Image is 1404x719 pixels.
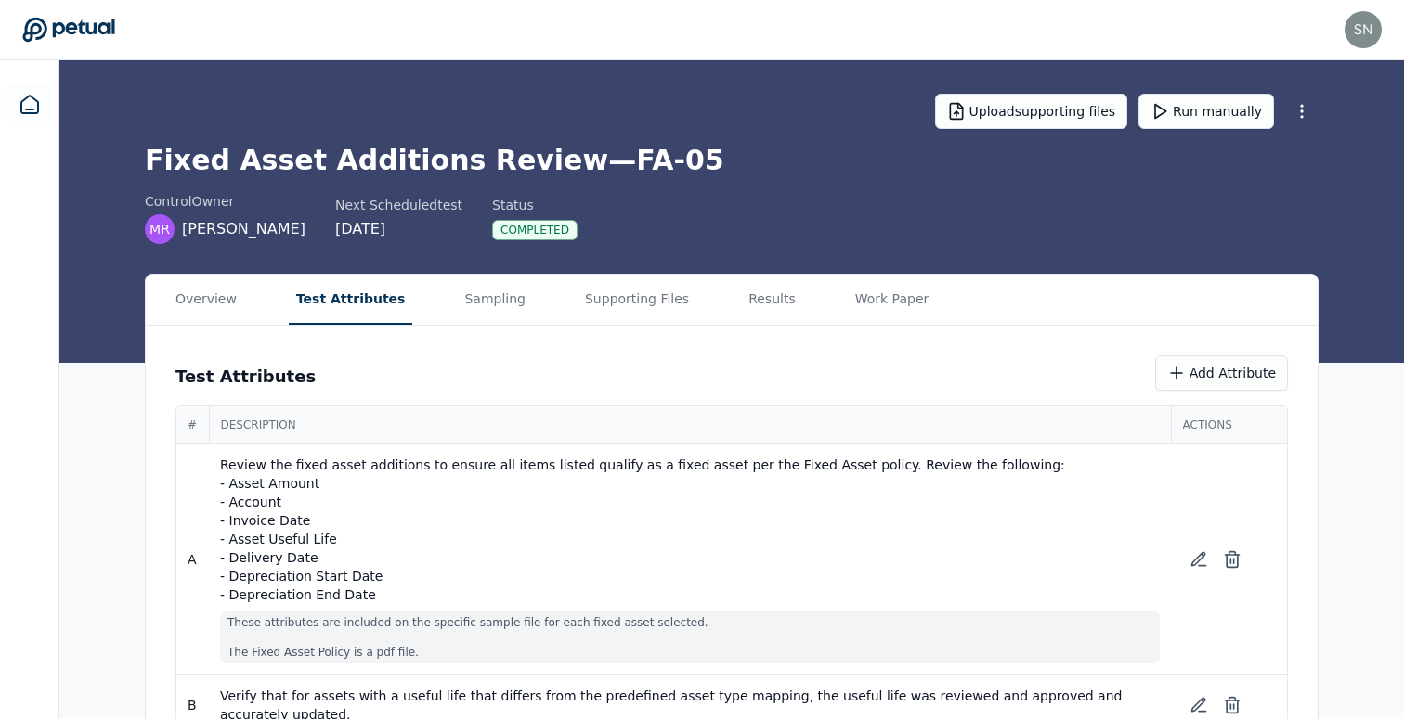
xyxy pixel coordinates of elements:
button: Run manually [1138,94,1274,129]
button: Uploadsupporting files [935,94,1128,129]
span: # [188,417,198,432]
span: [PERSON_NAME] [182,218,305,240]
button: Results [741,275,803,325]
h3: Test Attributes [175,364,316,390]
button: Edit test attribute [1182,543,1215,576]
span: Actions [1183,417,1277,432]
button: Add Attribute [1155,355,1288,391]
button: Work Paper [848,275,937,325]
button: Delete test attribute [1215,543,1249,576]
div: Next Scheduled test [335,196,462,214]
button: Sampling [457,275,533,325]
button: Supporting Files [578,275,696,325]
td: A [176,444,209,675]
a: Dashboard [7,83,52,127]
img: snir+klaviyo@petual.ai [1345,11,1382,48]
h1: Fixed Asset Additions Review — FA-05 [145,144,1319,177]
div: [DATE] [335,218,462,240]
a: Go to Dashboard [22,17,115,43]
span: These attributes are included on the specific sample file for each fixed asset selected. The Fixe... [220,611,1160,663]
div: Completed [492,220,578,240]
span: MR [149,220,170,238]
button: More Options [1285,95,1319,128]
div: control Owner [145,192,305,211]
button: Overview [168,275,244,325]
button: Test Attributes [289,275,413,325]
span: Description [221,417,1160,432]
span: Review the fixed asset additions to ensure all items listed qualify as a fixed asset per the Fixe... [220,456,1160,604]
div: Status [492,196,578,214]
